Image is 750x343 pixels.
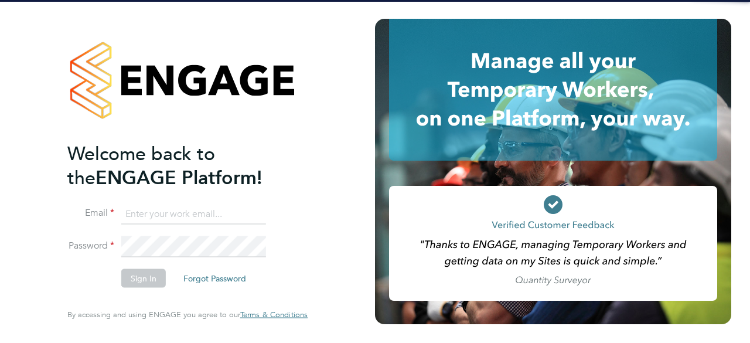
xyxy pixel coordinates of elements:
[67,207,114,219] label: Email
[121,203,266,225] input: Enter your work email...
[240,310,308,320] a: Terms & Conditions
[67,240,114,252] label: Password
[67,141,296,189] h2: ENGAGE Platform!
[67,310,308,320] span: By accessing and using ENGAGE you agree to our
[67,142,215,189] span: Welcome back to the
[121,269,166,288] button: Sign In
[174,269,255,288] button: Forgot Password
